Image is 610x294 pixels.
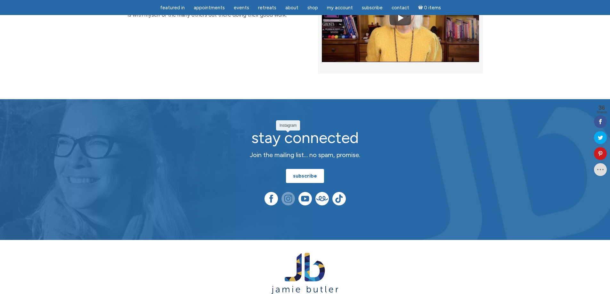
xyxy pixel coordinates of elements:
a: Events [230,2,253,14]
span: Subscribe [362,5,383,11]
a: subscribe [286,169,324,183]
a: featured in [156,2,189,14]
a: Appointments [190,2,229,14]
span: My Account [327,5,353,11]
img: Instagram [281,192,295,205]
span: Retreats [258,5,276,11]
a: My Account [323,2,357,14]
img: Facebook [264,192,278,205]
a: Shop [304,2,322,14]
span: Appointments [194,5,225,11]
img: Teespring [315,192,329,205]
div: Instagram [276,120,300,131]
span: 36 [597,105,607,111]
a: About [281,2,302,14]
span: Events [234,5,249,11]
h2: stay connected [191,129,419,146]
span: 0 items [424,5,441,10]
span: featured in [160,5,185,11]
span: Shares [597,111,607,114]
a: Subscribe [358,2,386,14]
img: TikTok [332,192,346,205]
span: Contact [392,5,409,11]
p: Join the mailing list… no spam, promise. [191,150,419,160]
span: Shop [307,5,318,11]
a: Contact [388,2,413,14]
img: YouTube [298,192,312,205]
a: Retreats [254,2,280,14]
span: About [285,5,298,11]
i: Cart [418,5,424,11]
a: Cart0 items [414,1,445,14]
